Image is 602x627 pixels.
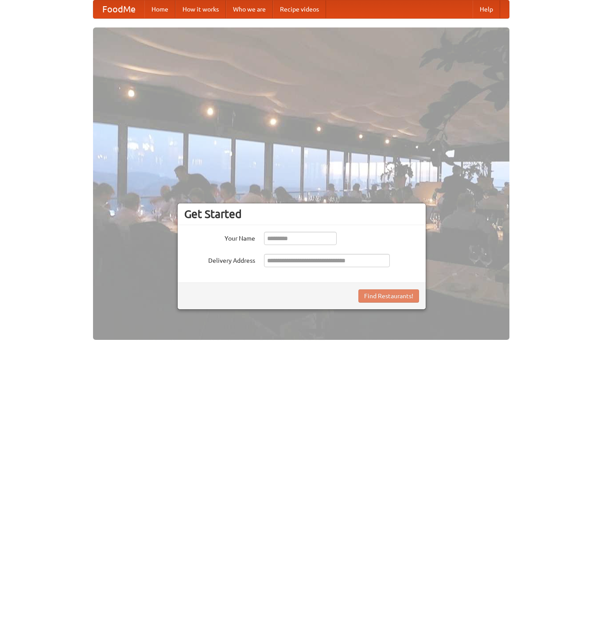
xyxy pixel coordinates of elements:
[358,289,419,303] button: Find Restaurants!
[184,207,419,221] h3: Get Started
[144,0,175,18] a: Home
[93,0,144,18] a: FoodMe
[473,0,500,18] a: Help
[273,0,326,18] a: Recipe videos
[184,254,255,265] label: Delivery Address
[175,0,226,18] a: How it works
[226,0,273,18] a: Who we are
[184,232,255,243] label: Your Name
